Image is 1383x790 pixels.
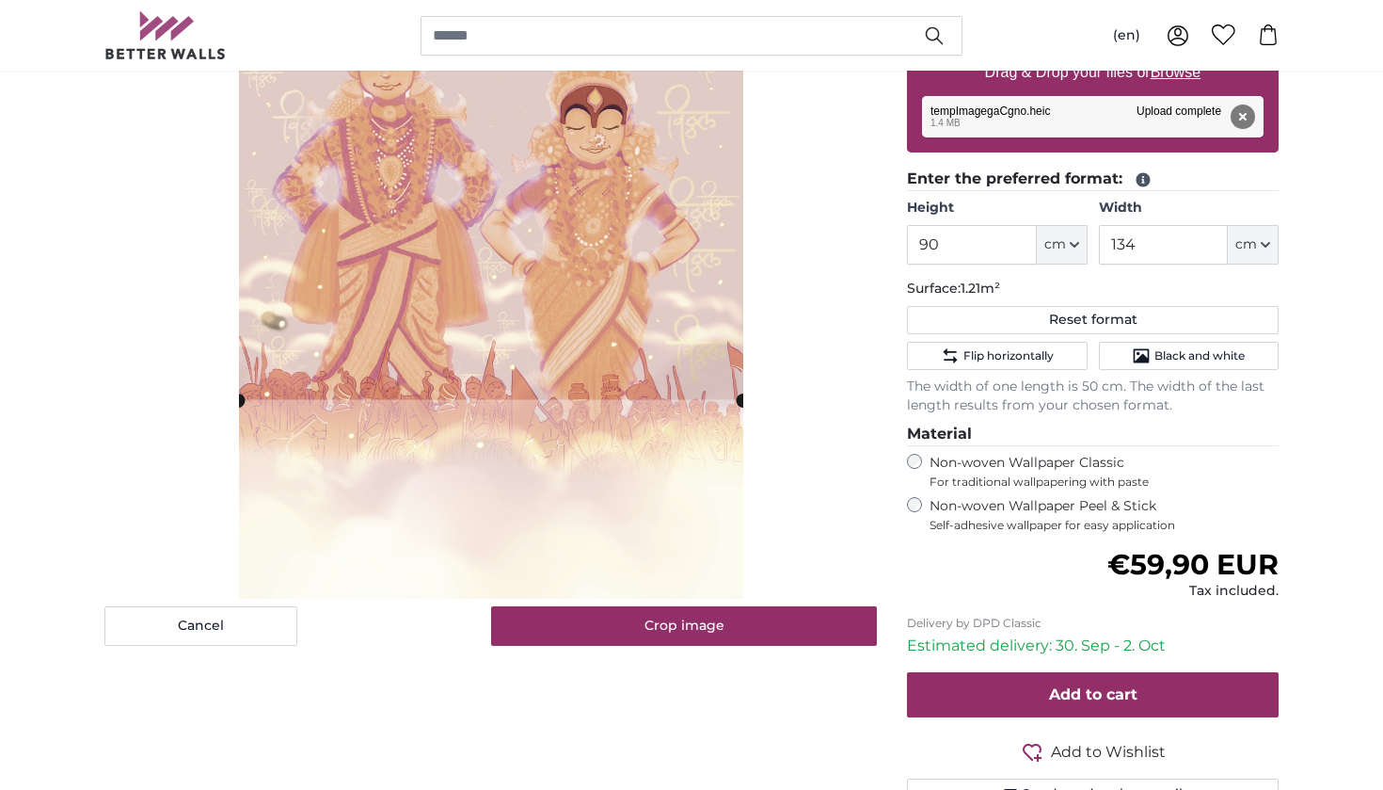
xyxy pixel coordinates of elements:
label: Width [1099,199,1279,218]
span: cm [1235,235,1257,254]
legend: Enter the preferred format: [907,168,1279,191]
span: Flip horizontally [963,348,1054,363]
button: Cancel [104,606,297,646]
p: Delivery by DPD Classic [907,616,1279,631]
button: Flip horizontally [907,342,1087,370]
legend: Material [907,423,1279,446]
span: €59,90 EUR [1107,547,1279,582]
button: Reset format [907,306,1279,334]
span: Add to Wishlist [1051,741,1166,764]
span: 1.21m² [961,280,1000,297]
button: Add to Wishlist [907,740,1279,764]
span: Add to cart [1049,685,1137,703]
div: Tax included. [1107,582,1279,601]
span: Self-adhesive wallpaper for easy application [930,518,1279,533]
p: Estimated delivery: 30. Sep - 2. Oct [907,635,1279,657]
label: Drag & Drop your files or [978,54,1208,91]
button: (en) [1098,19,1155,53]
label: Non-woven Wallpaper Classic [930,454,1279,490]
img: Betterwalls [104,11,227,59]
button: Add to cart [907,672,1279,717]
button: Crop image [491,606,878,646]
button: Black and white [1099,342,1279,370]
u: Browse [1151,64,1200,80]
span: For traditional wallpapering with paste [930,475,1279,490]
p: The width of one length is 50 cm. The width of the last length results from your chosen format. [907,378,1279,415]
label: Height [907,199,1087,218]
span: Black and white [1154,348,1245,363]
button: cm [1228,225,1279,265]
button: cm [1037,225,1088,265]
span: cm [1044,235,1066,254]
label: Non-woven Wallpaper Peel & Stick [930,497,1279,533]
p: Surface: [907,280,1279,298]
